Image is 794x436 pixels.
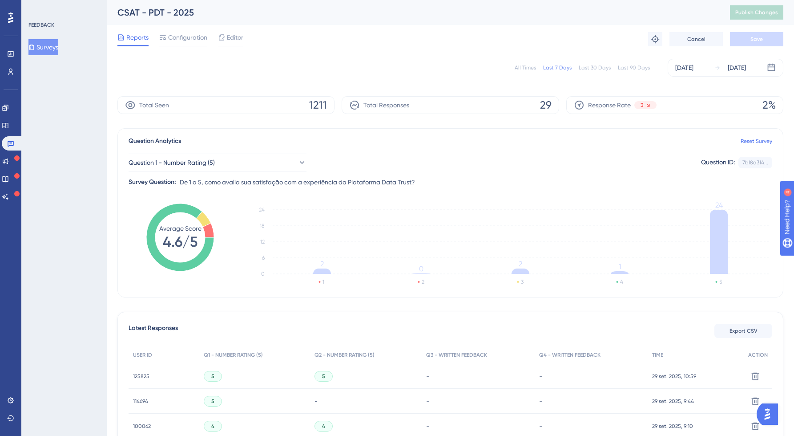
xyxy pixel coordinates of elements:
div: 4 [62,4,64,12]
div: All Times [515,64,536,71]
div: Last 7 Days [543,64,572,71]
span: 5 [211,398,214,405]
tspan: 12 [260,239,265,245]
text: 3 [521,279,524,285]
span: Q4 - WRITTEN FEEDBACK [539,351,601,359]
div: - [426,397,530,405]
span: Q1 - NUMBER RATING (5) [204,351,263,359]
tspan: Average Score [159,225,202,232]
span: 125825 [133,373,149,380]
span: Save [750,36,763,43]
tspan: 2 [320,260,324,268]
span: Cancel [687,36,705,43]
tspan: 24 [715,201,723,209]
div: - [426,422,530,430]
tspan: 0 [261,271,265,277]
span: De 1 a 5, como avalia sua satisfação com a experiência da Plataforma Data Trust? [180,177,415,187]
span: 1211 [309,98,327,112]
div: Question ID: [701,157,735,168]
tspan: 18 [260,223,265,229]
span: 5 [211,373,214,380]
a: Reset Survey [741,138,772,145]
span: 29 set. 2025, 10:59 [652,373,696,380]
span: Q2 - NUMBER RATING (5) [314,351,375,359]
span: 114694 [133,398,148,405]
span: ACTION [748,351,768,359]
span: Editor [227,32,243,43]
div: [DATE] [728,62,746,73]
iframe: UserGuiding AI Assistant Launcher [757,401,783,428]
span: Need Help? [21,2,56,13]
tspan: 4.6/5 [163,233,197,250]
tspan: 6 [262,255,265,261]
span: Total Seen [139,100,169,110]
tspan: 24 [259,207,265,213]
button: Surveys [28,39,58,55]
text: 1 [322,279,324,285]
div: CSAT - PDT - 2025 [117,6,708,19]
button: Save [730,32,783,46]
tspan: 0 [419,265,423,273]
span: Export CSV [730,327,758,334]
div: FEEDBACK [28,21,54,29]
span: 29 set. 2025, 9:10 [652,423,693,430]
span: - [314,398,317,405]
span: Publish Changes [735,9,778,16]
span: 29 set. 2025, 9:44 [652,398,694,405]
span: USER ID [133,351,152,359]
span: Total Responses [363,100,409,110]
span: Latest Responses [129,323,178,339]
span: 5 [322,373,325,380]
span: Question 1 - Number Rating (5) [129,157,215,168]
text: 2 [422,279,424,285]
button: Question 1 - Number Rating (5) [129,154,306,171]
div: - [426,372,530,380]
span: 2% [762,98,776,112]
div: - [539,372,643,380]
button: Export CSV [714,324,772,338]
span: TIME [652,351,663,359]
tspan: 1 [619,262,621,271]
div: 7b18d314... [742,159,768,166]
div: Survey Question: [129,177,176,187]
div: - [539,397,643,405]
span: Reports [126,32,149,43]
button: Publish Changes [730,5,783,20]
span: Question Analytics [129,136,181,147]
span: 3 [641,102,643,109]
tspan: 2 [519,260,522,268]
span: 4 [211,423,214,430]
span: 29 [540,98,552,112]
div: Last 90 Days [618,64,650,71]
span: Q3 - WRITTEN FEEDBACK [426,351,487,359]
div: Last 30 Days [579,64,611,71]
div: - [539,422,643,430]
span: Response Rate [588,100,631,110]
text: 4 [620,279,623,285]
button: Cancel [669,32,723,46]
text: 5 [719,279,722,285]
div: [DATE] [675,62,693,73]
span: 4 [322,423,325,430]
span: Configuration [168,32,207,43]
span: 100062 [133,423,151,430]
